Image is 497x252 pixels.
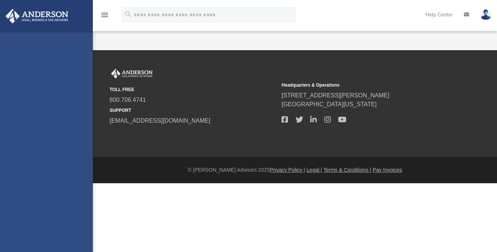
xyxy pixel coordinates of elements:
[110,97,146,103] a: 800.706.4741
[93,166,497,174] div: © [PERSON_NAME] Advisors 2025
[282,82,448,88] small: Headquarters & Operations
[373,167,402,173] a: Pay Invoices
[3,9,71,23] img: Anderson Advisors Platinum Portal
[324,167,371,173] a: Terms & Conditions |
[270,167,305,173] a: Privacy Policy |
[306,167,322,173] a: Legal |
[124,10,132,18] i: search
[110,117,210,124] a: [EMAIL_ADDRESS][DOMAIN_NAME]
[282,101,377,107] a: [GEOGRAPHIC_DATA][US_STATE]
[110,86,276,93] small: TOLL FREE
[282,92,389,98] a: [STREET_ADDRESS][PERSON_NAME]
[480,9,491,20] img: User Pic
[110,107,276,114] small: SUPPORT
[100,14,109,19] a: menu
[110,69,154,78] img: Anderson Advisors Platinum Portal
[100,10,109,19] i: menu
